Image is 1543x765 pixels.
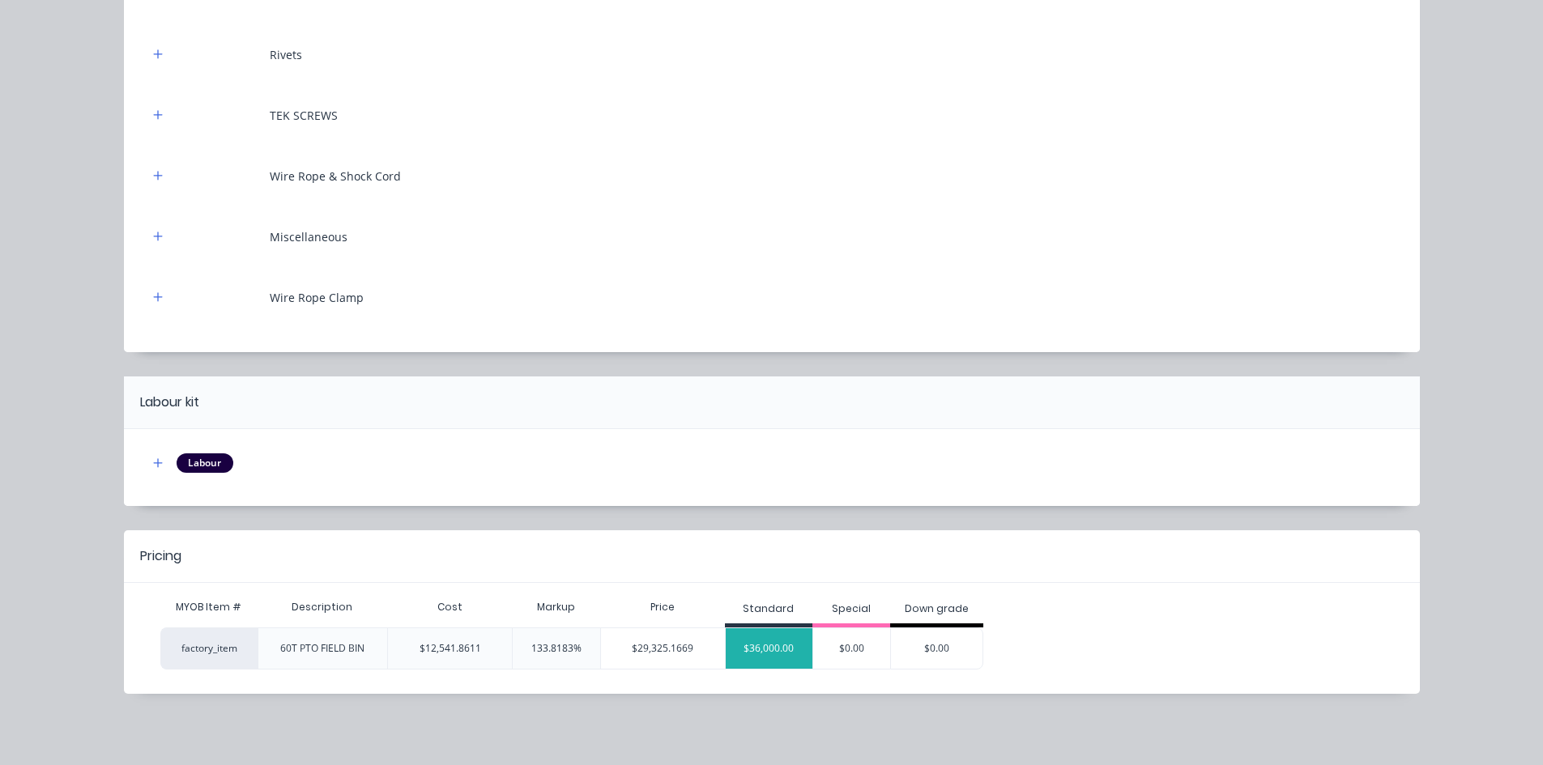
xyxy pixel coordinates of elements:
div: Special [832,601,871,616]
div: $12,541.8611 [387,627,512,669]
div: MYOB Item # [160,591,258,623]
div: Cost [387,591,512,623]
div: $0.00 [813,628,890,669]
div: Wire Rope Clamp [270,289,364,306]
div: Description [279,587,365,627]
div: Miscellaneous [270,228,347,245]
div: Markup [512,591,600,623]
div: Standard [743,601,794,616]
div: 133.8183% [512,627,600,669]
div: Labour kit [140,393,199,412]
div: $36,000.00 [726,628,813,669]
div: Rivets [270,46,302,63]
div: Labour [177,453,233,473]
div: Pricing [140,546,181,566]
div: $29,325.1669 [601,628,725,669]
div: Wire Rope & Shock Cord [270,168,401,185]
div: $0.00 [891,628,982,669]
div: TEK SCREWS [270,107,338,124]
div: Down grade [905,601,969,616]
div: 60T PTO FIELD BIN [280,641,364,656]
div: factory_item [160,627,258,669]
div: Price [600,591,725,623]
